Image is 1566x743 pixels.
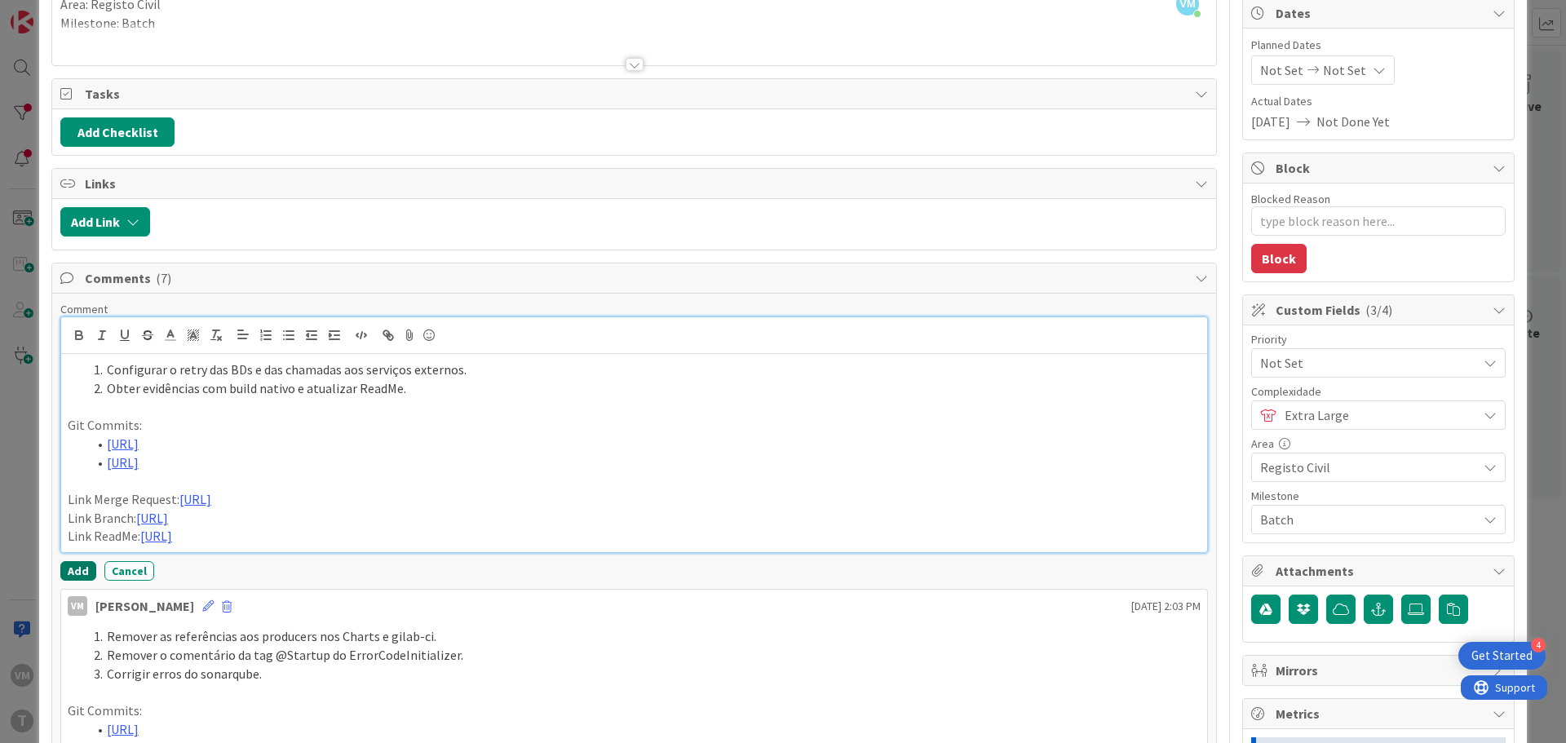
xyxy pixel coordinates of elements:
[60,14,1208,33] p: Milestone: Batch
[104,561,154,581] button: Cancel
[1458,642,1546,670] div: Open Get Started checklist, remaining modules: 4
[85,268,1187,288] span: Comments
[1251,244,1307,273] button: Block
[87,646,1201,665] li: Remover o comentário da tag @Startup do ErrorCodeInitializer.
[1131,598,1201,615] span: [DATE] 2:03 PM
[1251,192,1330,206] label: Blocked Reason
[1365,302,1392,318] span: ( 3/4 )
[95,596,194,616] div: [PERSON_NAME]
[60,117,175,147] button: Add Checklist
[60,207,150,237] button: Add Link
[87,360,1201,379] li: Configurar o retry das BDs e das chamadas aos serviços externos.
[1251,112,1290,131] span: [DATE]
[87,627,1201,646] li: Remover as referências aos producers nos Charts e gilab-ci.
[87,665,1201,683] li: Corrigir erros do sonarqube.
[107,721,139,737] a: [URL]
[1251,334,1506,345] div: Priority
[87,379,1201,398] li: Obter evidências com build nativo e atualizar ReadMe.
[1316,112,1390,131] span: Not Done Yet
[1285,404,1469,427] span: Extra Large
[1260,456,1469,479] span: Registo Civil
[85,174,1187,193] span: Links
[1251,93,1506,110] span: Actual Dates
[107,454,139,471] a: [URL]
[68,701,1201,720] p: Git Commits:
[1251,37,1506,54] span: Planned Dates
[1251,438,1506,449] div: Area
[1276,3,1484,23] span: Dates
[1260,508,1469,531] span: Batch
[68,596,87,616] div: VM
[68,416,1201,435] p: Git Commits:
[1471,648,1533,664] div: Get Started
[140,528,172,544] a: [URL]
[1323,60,1366,80] span: Not Set
[1260,60,1303,80] span: Not Set
[1276,661,1484,680] span: Mirrors
[179,491,211,507] a: [URL]
[68,527,1201,546] p: Link ReadMe:
[1276,704,1484,723] span: Metrics
[85,84,1187,104] span: Tasks
[156,270,171,286] span: ( 7 )
[107,436,139,452] a: [URL]
[34,2,74,22] span: Support
[1251,490,1506,502] div: Milestone
[1260,352,1469,374] span: Not Set
[1251,386,1506,397] div: Complexidade
[1276,158,1484,178] span: Block
[1276,561,1484,581] span: Attachments
[136,510,168,526] a: [URL]
[68,490,1201,509] p: Link Merge Request:
[60,561,96,581] button: Add
[1531,638,1546,652] div: 4
[68,509,1201,528] p: Link Branch:
[60,302,108,316] span: Comment
[1276,300,1484,320] span: Custom Fields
